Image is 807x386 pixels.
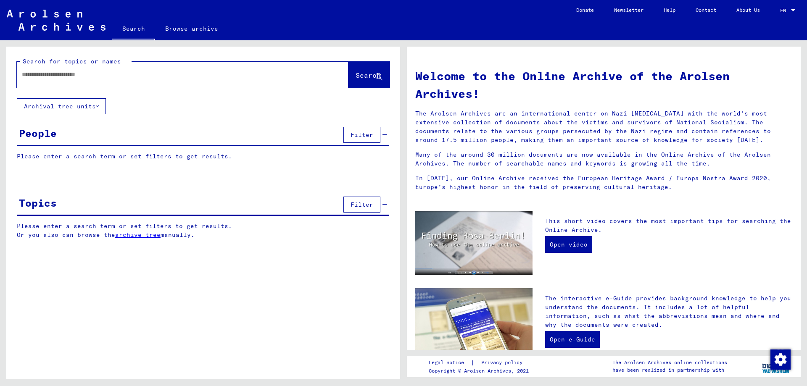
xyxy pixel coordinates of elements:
[19,195,57,210] div: Topics
[112,18,155,40] a: Search
[17,98,106,114] button: Archival tree units
[780,8,789,13] span: EN
[343,127,380,143] button: Filter
[348,62,390,88] button: Search
[351,131,373,139] span: Filter
[7,10,105,31] img: Arolsen_neg.svg
[356,71,381,79] span: Search
[23,58,121,65] mat-label: Search for topics or names
[19,126,57,141] div: People
[612,366,727,374] p: have been realized in partnership with
[429,358,533,367] div: |
[415,109,792,144] p: The Arolsen Archives are an international center on Nazi [MEDICAL_DATA] with the world’s most ext...
[429,358,471,367] a: Legal notice
[115,231,161,239] a: archive tree
[545,294,792,329] p: The interactive e-Guide provides background knowledge to help you understand the documents. It in...
[770,349,791,370] img: Change consent
[415,67,792,102] h1: Welcome to the Online Archive of the Arolsen Archives!
[545,236,592,253] a: Open video
[17,222,390,239] p: Please enter a search term or set filters to get results. Or you also can browse the manually.
[17,152,389,161] p: Please enter a search term or set filters to get results.
[415,150,792,168] p: Many of the around 30 million documents are now available in the Online Archive of the Arolsen Ar...
[155,18,228,39] a: Browse archive
[415,211,533,275] img: video.jpg
[760,356,792,377] img: yv_logo.png
[475,358,533,367] a: Privacy policy
[351,201,373,208] span: Filter
[545,217,792,234] p: This short video covers the most important tips for searching the Online Archive.
[612,359,727,366] p: The Arolsen Archives online collections
[545,331,600,348] a: Open e-Guide
[429,367,533,375] p: Copyright © Arolsen Archives, 2021
[343,197,380,213] button: Filter
[415,288,533,366] img: eguide.jpg
[415,174,792,192] p: In [DATE], our Online Archive received the European Heritage Award / Europa Nostra Award 2020, Eu...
